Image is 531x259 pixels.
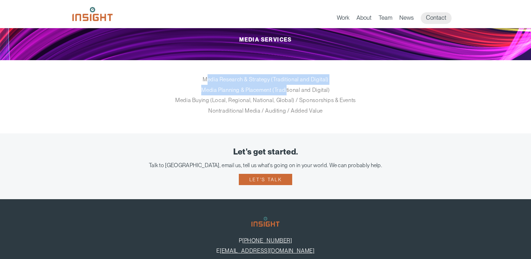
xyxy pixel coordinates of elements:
a: News [399,14,414,24]
a: [PHONE_NUMBER] [242,237,292,244]
img: Insight Marketing Design [72,7,113,21]
nav: primary navigation menu [337,12,459,24]
div: Let's get started. [11,147,520,157]
img: Insight Marketing Design [251,217,280,227]
a: [EMAIL_ADDRESS][DOMAIN_NAME] [220,247,314,254]
a: Contact [421,12,452,24]
div: Talk to [GEOGRAPHIC_DATA], email us, tell us what's going on in your world. We can probably help. [11,162,520,169]
p: E [11,247,520,254]
a: Let's talk [239,174,292,185]
h2: Media Services [83,19,448,60]
a: About [356,14,372,24]
a: Work [337,14,349,24]
p: Media Research & Strategy (Traditional and Digital) Media Planning & Placement (Traditional and D... [134,74,397,116]
p: P [11,237,520,244]
a: Team [379,14,392,24]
